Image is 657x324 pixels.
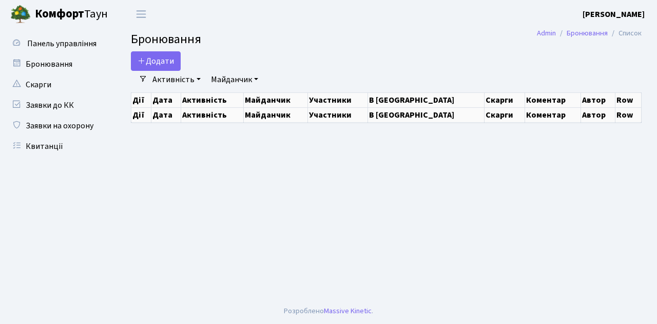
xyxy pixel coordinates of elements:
[131,30,201,48] span: Бронювання
[581,92,615,107] th: Автор
[583,9,645,20] b: [PERSON_NAME]
[308,92,368,107] th: Участники
[581,107,615,122] th: Автор
[131,51,181,71] button: Додати
[244,107,308,122] th: Майданчик
[583,8,645,21] a: [PERSON_NAME]
[324,306,372,316] a: Massive Kinetic
[148,71,205,88] a: Активність
[128,6,154,23] button: Переключити навігацію
[5,95,108,116] a: Заявки до КК
[485,92,525,107] th: Скарги
[525,107,581,122] th: Коментар
[27,38,96,49] span: Панель управління
[567,28,608,39] a: Бронювання
[244,92,308,107] th: Майданчик
[525,92,581,107] th: Коментар
[368,107,485,122] th: В [GEOGRAPHIC_DATA]
[207,71,262,88] a: Майданчик
[5,33,108,54] a: Панель управління
[608,28,642,39] li: Список
[521,23,657,44] nav: breadcrumb
[181,107,244,122] th: Активність
[181,92,244,107] th: Активність
[5,116,108,136] a: Заявки на охорону
[151,107,181,122] th: Дата
[308,107,368,122] th: Участники
[368,92,485,107] th: В [GEOGRAPHIC_DATA]
[5,54,108,74] a: Бронювання
[284,306,373,317] div: Розроблено .
[615,92,642,107] th: Row
[615,107,642,122] th: Row
[10,4,31,25] img: logo.png
[131,107,151,122] th: Дії
[5,74,108,95] a: Скарги
[537,28,556,39] a: Admin
[485,107,525,122] th: Скарги
[5,136,108,157] a: Квитанції
[151,92,181,107] th: Дата
[35,6,108,23] span: Таун
[131,92,151,107] th: Дії
[35,6,84,22] b: Комфорт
